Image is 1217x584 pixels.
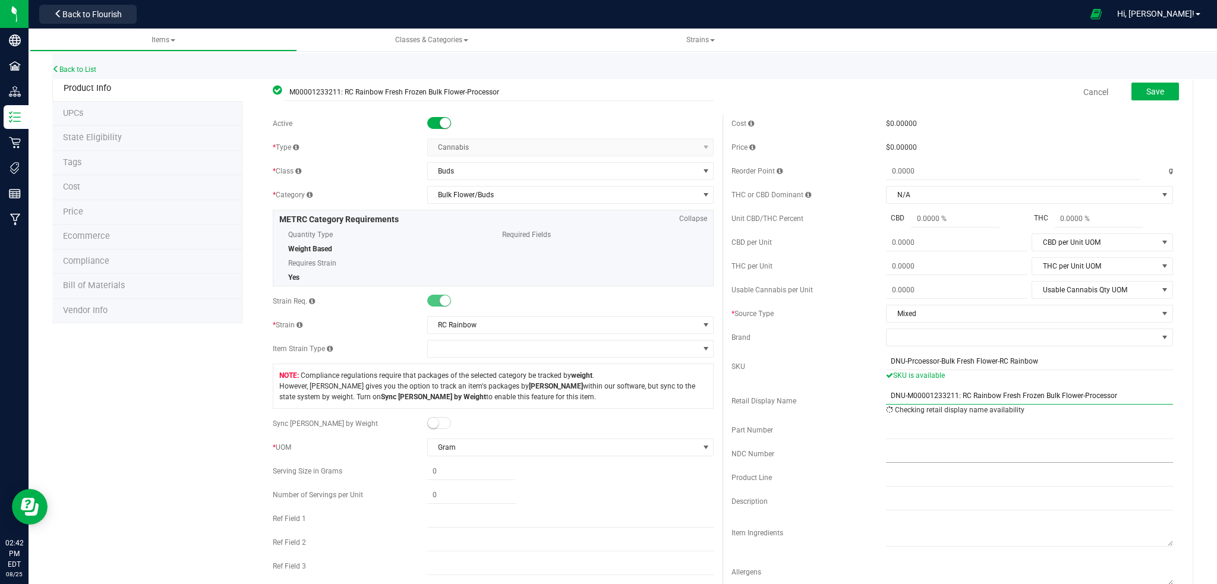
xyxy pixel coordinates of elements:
[732,238,772,247] span: CBD per Unit
[1055,210,1143,227] input: 0.0000 %
[64,83,111,93] span: Product Info
[1169,163,1173,180] span: g
[9,86,21,97] inline-svg: Distribution
[63,207,83,217] span: Price
[273,191,313,199] span: Category
[1158,258,1172,274] span: select
[273,491,363,499] span: Number of Servings per Unit
[1083,2,1109,26] span: Open Ecommerce Menu
[732,529,783,537] span: Item Ingredients
[732,119,754,128] span: Cost
[63,108,83,118] span: Tag
[886,163,1140,179] input: 0.0000
[732,426,773,434] span: Part Number
[273,167,301,175] span: Class
[428,439,699,456] span: Gram
[5,538,23,570] p: 02:42 PM EDT
[732,473,772,482] span: Product Line
[63,280,125,291] span: Bill of Materials
[732,362,745,371] span: SKU
[9,137,21,149] inline-svg: Retail
[732,450,774,458] span: NDC Number
[1032,234,1158,251] span: CBD per Unit UOM
[273,297,315,305] span: Strain Req.
[698,163,713,179] span: select
[288,254,484,272] span: Requires Strain
[886,282,1027,298] input: 0.0000
[732,497,768,506] span: Description
[9,162,21,174] inline-svg: Tags
[1029,213,1053,223] span: THC
[732,286,813,294] span: Usable Cannabis per Unit
[886,213,909,223] span: CBD
[273,84,282,96] span: In Sync
[9,60,21,72] inline-svg: Facilities
[886,371,945,380] span: SKU is available
[273,538,306,547] span: Ref Field 2
[273,321,302,329] span: Strain
[63,305,108,315] span: Vendor Info
[1131,83,1179,100] button: Save
[9,188,21,200] inline-svg: Reports
[285,83,714,101] input: Item name
[279,214,399,224] span: METRC Category Requirements
[679,213,707,224] span: Collapse
[911,210,1000,227] input: 0.0000 %
[273,119,292,128] span: Active
[288,226,484,244] span: Quantity Type
[428,187,699,203] span: Bulk Flower/Buds
[732,568,761,576] span: Allergens
[279,370,708,402] span: Compliance regulations require that packages of the selected category be tracked by . However, [P...
[698,439,713,456] span: select
[152,36,175,44] span: Items
[273,443,291,452] span: UOM
[686,36,715,44] span: Strains
[9,111,21,123] inline-svg: Inventory
[288,245,332,253] span: Weight Based
[732,143,755,151] span: Price
[288,273,299,282] span: Yes
[273,562,306,570] span: Ref Field 3
[732,191,811,199] span: THC or CBD Dominant
[63,132,122,143] span: Tag
[1117,9,1194,18] span: Hi, [PERSON_NAME]!
[1083,86,1108,98] a: Cancel
[63,256,109,266] span: Compliance
[895,406,1024,414] span: Checking retail display name availability
[732,262,773,270] span: THC per Unit
[12,489,48,525] iframe: Resource center
[698,187,713,203] span: select
[273,514,306,523] span: Ref Field 1
[273,467,342,475] span: Serving Size in Grams
[502,226,698,244] span: Required Fields
[63,157,81,168] span: Tag
[1158,234,1172,251] span: select
[886,119,917,128] span: $0.00000
[1158,282,1172,298] span: select
[887,187,1158,203] span: N/A
[886,234,1027,251] input: 0.0000
[571,371,592,380] b: weight
[52,65,96,74] a: Back to List
[732,397,796,405] span: Retail Display Name
[1146,87,1164,96] span: Save
[427,487,516,503] input: 0
[887,305,1158,322] span: Mixed
[395,36,468,44] span: Classes & Categories
[427,463,516,479] input: 0
[9,34,21,46] inline-svg: Company
[273,419,378,428] span: Sync [PERSON_NAME] by Weight
[63,231,110,241] span: Ecommerce
[732,333,751,342] span: Brand
[732,310,774,318] span: Source Type
[1158,187,1172,203] span: select
[9,213,21,225] inline-svg: Manufacturing
[428,163,699,179] span: Buds
[529,382,583,390] b: [PERSON_NAME]
[886,143,917,151] span: $0.00000
[1032,258,1158,274] span: THC per Unit UOM
[428,317,699,333] span: RC Rainbow
[62,10,122,19] span: Back to Flourish
[732,214,803,223] span: Unit CBD/THC Percent
[39,5,137,24] button: Back to Flourish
